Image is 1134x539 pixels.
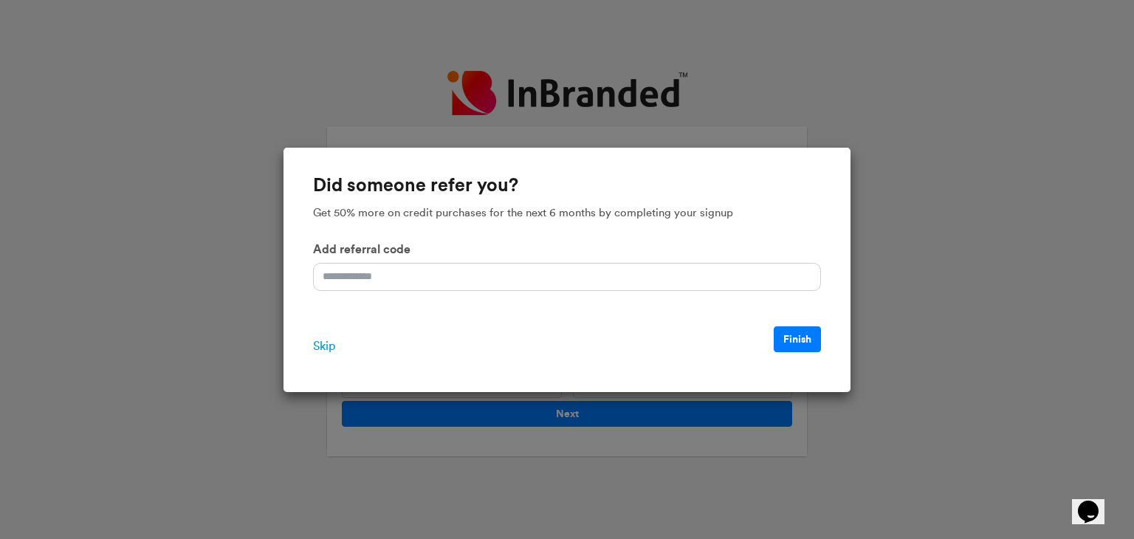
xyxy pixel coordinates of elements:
span: Skip [313,337,335,355]
button: Finish [774,326,821,352]
iframe: chat widget [1072,480,1119,524]
h6: Did someone refer you? [313,167,821,202]
p: Get 50% more on credit purchases for the next 6 months by completing your signup [313,202,821,223]
label: Add referral code [313,235,410,263]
